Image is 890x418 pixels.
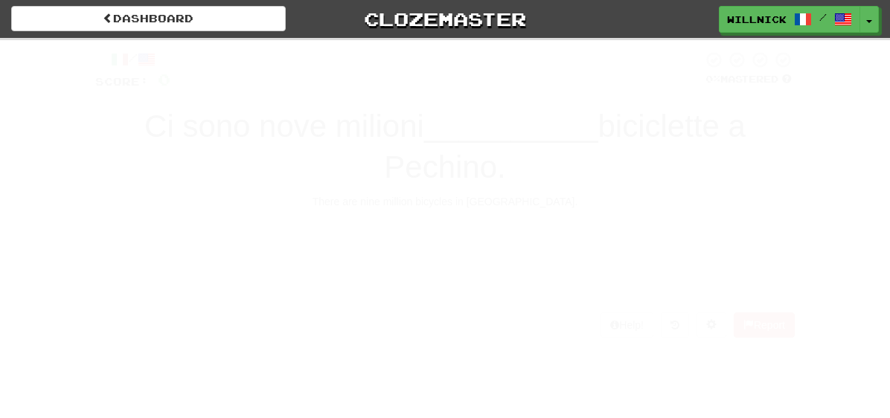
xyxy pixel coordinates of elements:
[11,6,286,31] a: Dashboard
[555,249,564,261] small: 2 .
[719,6,860,33] a: Willnick /
[158,70,170,89] span: 0
[456,219,682,284] button: 2.di
[95,75,149,88] span: Score:
[95,194,795,209] div: There are nine million bicycles in [GEOGRAPHIC_DATA].
[702,73,795,86] div: Mastered
[734,312,795,338] button: Report
[384,109,746,184] span: biciclette a Pechino.
[424,109,598,144] span: __________
[144,109,424,144] span: Ci sono nove milioni
[95,51,170,69] div: /
[564,240,583,263] span: di
[208,219,434,284] button: 1.da
[304,249,313,261] small: 1 .
[601,312,653,338] button: Help!
[313,240,338,263] span: da
[661,312,689,338] button: Round history (alt+y)
[705,73,720,85] span: 0 %
[819,12,827,22] span: /
[308,6,583,32] a: Clozemaster
[727,13,787,26] span: Willnick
